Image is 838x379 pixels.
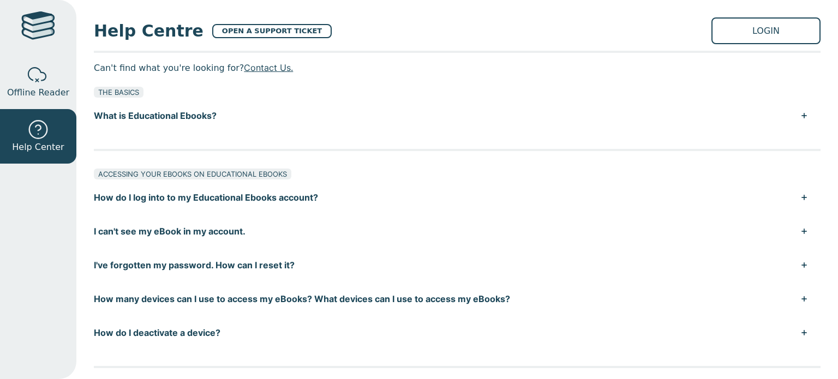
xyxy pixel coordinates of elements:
button: How do I log into to my Educational Ebooks account? [94,181,821,214]
span: Help Center [12,141,64,154]
a: LOGIN [711,17,821,44]
button: How many devices can I use to access my eBooks? What devices can I use to access my eBooks? [94,282,821,316]
a: Contact Us. [244,62,293,73]
span: Help Centre [94,19,203,43]
p: Can't find what you're looking for? [94,59,821,76]
div: ACCESSING YOUR EBOOKS ON EDUCATIONAL EBOOKS [94,169,291,179]
button: How do I deactivate a device? [94,316,821,350]
div: THE BASICS [94,87,143,98]
span: Offline Reader [7,86,69,99]
button: I've forgotten my password. How can I reset it? [94,248,821,282]
button: What is Educational Ebooks? [94,99,821,133]
button: I can't see my eBook in my account. [94,214,821,248]
a: OPEN A SUPPORT TICKET [212,24,332,38]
